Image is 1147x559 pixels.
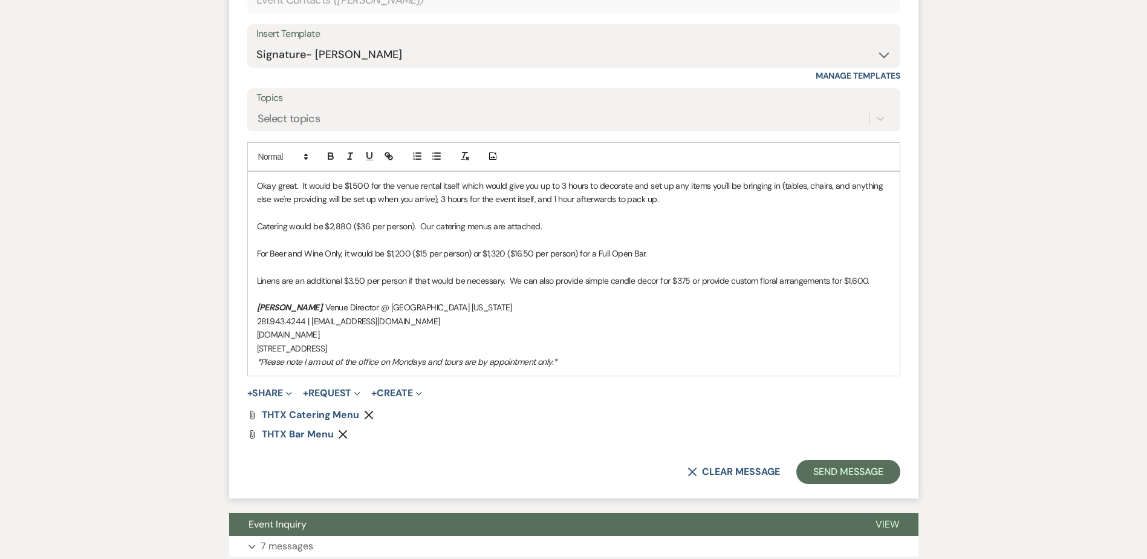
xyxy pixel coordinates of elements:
[229,513,856,536] button: Event Inquiry
[856,513,918,536] button: View
[247,388,293,398] button: Share
[247,388,253,398] span: +
[371,388,377,398] span: +
[229,536,918,557] button: 7 messages
[258,110,320,126] div: Select topics
[262,430,334,439] a: THTX Bar Menu
[257,220,891,233] p: Catering would be $2,880 ($36 per person). Our catering menus are attached.
[257,342,891,355] p: [STREET_ADDRESS]
[257,179,891,206] p: Okay great. It would be $1,500 for the venue rental itself which would give you up to 3 hours to ...
[257,247,891,260] p: For Beer and Wine Only, it would be $1,200 ($15 per person) or $1,320 ($16.50 per person) for a F...
[257,328,891,341] p: [DOMAIN_NAME]
[262,410,360,420] a: THTX Catering Menu
[262,408,360,421] span: THTX Catering Menu
[256,90,891,107] label: Topics
[257,315,891,328] p: 281.943.4244 | [EMAIL_ADDRESS][DOMAIN_NAME]
[261,538,313,554] p: 7 messages
[687,467,779,477] button: Clear message
[816,70,900,81] a: Manage Templates
[876,518,899,531] span: View
[257,301,891,314] p: , Venue Director @ [GEOGRAPHIC_DATA] [US_STATE]
[257,302,322,313] em: [PERSON_NAME]
[303,388,308,398] span: +
[249,518,307,531] span: Event Inquiry
[371,388,421,398] button: Create
[262,428,334,440] span: THTX Bar Menu
[257,274,891,287] p: Linens are an additional $3.50 per person if that would be necessary. We can also provide simple ...
[796,460,900,484] button: Send Message
[257,356,557,367] em: *Please note I am out of the office on Mondays and tours are by appointment only.*
[303,388,360,398] button: Request
[256,25,891,43] div: Insert Template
